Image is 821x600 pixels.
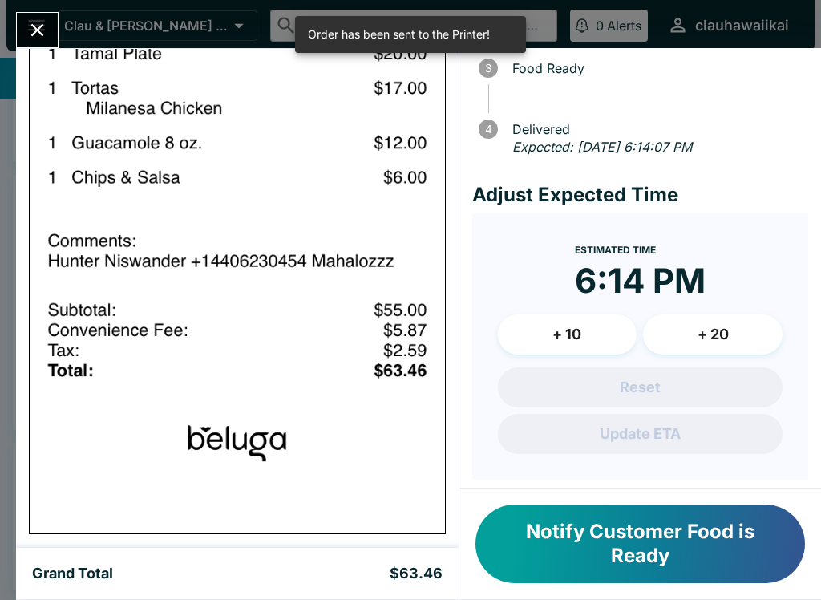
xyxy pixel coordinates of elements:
h5: $63.46 [390,564,443,583]
span: Food Ready [504,61,808,75]
text: 4 [484,123,491,136]
span: Estimated Time [575,244,656,256]
h4: Adjust Expected Time [472,183,808,207]
button: + 10 [498,314,637,355]
div: Order has been sent to the Printer! [308,21,490,48]
button: Close [17,13,58,47]
span: Delivered [504,122,808,136]
button: + 20 [643,314,783,355]
em: Expected: [DATE] 6:14:07 PM [512,139,692,155]
h5: Grand Total [32,564,113,583]
time: 6:14 PM [575,260,706,302]
text: 3 [485,62,491,75]
button: Notify Customer Food is Ready [475,505,805,583]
